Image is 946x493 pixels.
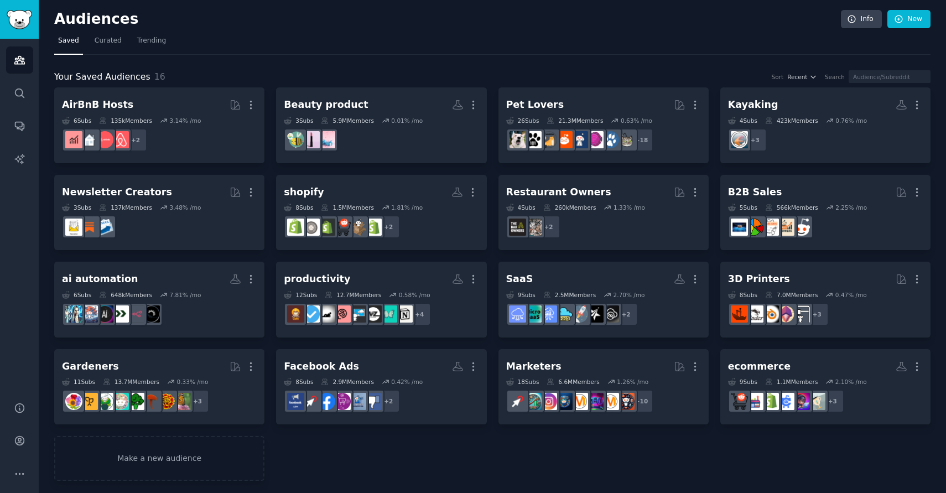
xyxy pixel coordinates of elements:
img: 3Dprinting [793,305,810,323]
div: 9 Sub s [506,291,536,299]
div: 5 Sub s [728,204,757,211]
div: ecommerce [728,360,791,373]
img: ecommerce_growth [746,393,763,410]
a: Info [841,10,882,29]
div: 3 Sub s [62,204,91,211]
img: BeardedDragons [555,131,573,148]
a: SaaS9Subs2.5MMembers2.70% /mo+2NoCodeSaaSSaaSMarketingstartupsmicro_saasSaaSSalesmicrosaasSaaS [498,262,709,338]
img: Affiliatemarketing [524,393,542,410]
img: SEO [586,393,604,410]
div: Search [825,73,845,81]
span: Curated [95,36,122,46]
img: beauty [303,131,320,148]
div: 1.1M Members [765,378,818,386]
img: rentalproperties [81,131,98,148]
a: Curated [91,32,126,55]
a: Saved [54,32,83,55]
img: CatAdvice [540,131,557,148]
img: AiAutomations [96,305,113,323]
img: B_2_B_Selling_Tips [731,219,748,236]
div: 1.26 % /mo [617,378,648,386]
div: + 3 [821,390,844,413]
img: DogAdvice [509,131,526,148]
div: 9 Sub s [728,378,757,386]
div: 13.7M Members [103,378,159,386]
div: 6 Sub s [62,117,91,124]
img: whitewater [731,131,748,148]
img: BeautyBoxes [318,131,335,148]
div: 6 Sub s [62,291,91,299]
div: SaaS [506,272,533,286]
img: digital_marketing [555,393,573,410]
div: 8 Sub s [284,204,313,211]
img: ShopifyeCommerce [303,219,320,236]
img: socialmedia [617,393,635,410]
div: ai automation [62,272,138,286]
img: airbnb_hosts [112,131,129,148]
img: dogs [602,131,619,148]
div: 0.01 % /mo [391,117,423,124]
div: 6.6M Members [547,378,599,386]
img: startups [571,305,588,323]
div: 423k Members [765,117,818,124]
a: Beauty product3Subs5.9MMembers0.01% /moBeautyBoxesbeautyAsianBeauty [276,87,486,163]
img: microsaas [524,305,542,323]
span: Trending [137,36,166,46]
img: insanepeoplefacebook [365,393,382,410]
img: automation [65,305,82,323]
img: aiautomationagency [143,305,160,323]
div: + 2 [537,215,560,238]
div: 3.48 % /mo [169,204,201,211]
img: PPC [509,393,526,410]
img: ecommercemarketing [777,393,794,410]
img: marketing [602,393,619,410]
img: antiwork [318,305,335,323]
div: Gardeners [62,360,119,373]
img: puppy101 [524,131,542,148]
div: 2.9M Members [321,378,373,386]
a: productivity12Subs12.7MMembers0.58% /mo+4NotionadhdwomenMaximizeMeADHDPhdProductivityantiworkgetd... [276,262,486,338]
img: SaaSSales [540,305,557,323]
a: Newsletter Creators3Subs137kMembers3.48% /moEmailmarketingSubstackNewsletters [54,175,264,251]
img: FixMyPrint [731,305,748,323]
img: facebookadsexperts [318,393,335,410]
img: mycology [143,393,160,410]
a: 3D Printers8Subs7.0MMembers0.47% /mo+33Dprinting3Dmodelingblenderender3FixMyPrint [720,262,931,338]
img: MaximizeMe [365,305,382,323]
div: 1.5M Members [321,204,373,211]
div: 648k Members [99,291,152,299]
img: shopify [762,393,779,410]
img: Productivitycafe [287,305,304,323]
img: GummySearch logo [7,10,32,29]
img: Aquariums [586,131,604,148]
img: ScalingFacebookAds [349,393,366,410]
div: Beauty product [284,98,368,112]
div: 4 Sub s [506,204,536,211]
img: B2BSales [746,219,763,236]
img: ADHD [349,305,366,323]
div: 21.3M Members [547,117,603,124]
div: Kayaking [728,98,778,112]
a: Pet Lovers26Subs21.3MMembers0.63% /mo+18catsdogsAquariumsdogswithjobsBeardedDragonsCatAdvicepuppy... [498,87,709,163]
img: ender3 [746,305,763,323]
div: + 2 [377,215,400,238]
a: B2B Sales5Subs566kMembers2.25% /mosalessalestechniquesb2b_salesB2BSalesB_2_B_Selling_Tips [720,175,931,251]
img: gardening [174,393,191,410]
div: + 2 [124,128,147,152]
div: 566k Members [765,204,818,211]
img: dropship [349,219,366,236]
img: Newsletters [65,219,82,236]
div: 2.25 % /mo [835,204,867,211]
img: PPC [303,393,320,410]
div: Restaurant Owners [506,185,611,199]
div: 3.14 % /mo [169,117,201,124]
img: salestechniques [777,219,794,236]
img: AI_Agents [81,305,98,323]
div: 4 Sub s [728,117,757,124]
div: Newsletter Creators [62,185,172,199]
div: + 4 [408,303,431,326]
img: Automate [112,305,129,323]
div: 1.33 % /mo [614,204,645,211]
img: BarOwners [509,219,526,236]
img: ShopifyWebsites [318,219,335,236]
